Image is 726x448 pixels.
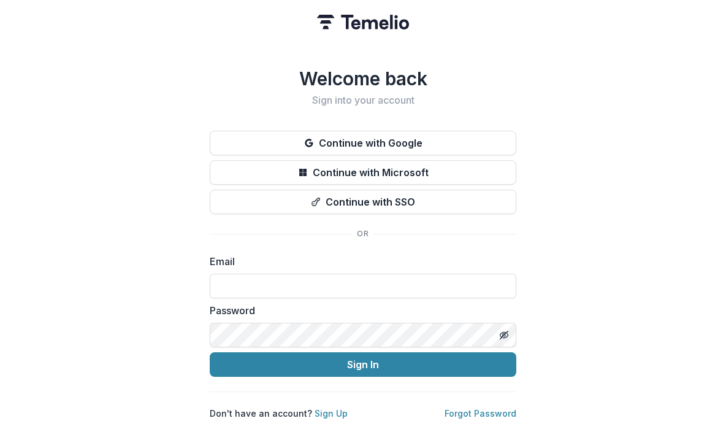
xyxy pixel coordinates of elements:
[210,95,516,106] h2: Sign into your account
[494,325,514,345] button: Toggle password visibility
[210,352,516,377] button: Sign In
[315,408,348,419] a: Sign Up
[317,15,409,29] img: Temelio
[445,408,516,419] a: Forgot Password
[210,254,509,269] label: Email
[210,190,516,214] button: Continue with SSO
[210,303,509,318] label: Password
[210,68,516,90] h1: Welcome back
[210,160,516,185] button: Continue with Microsoft
[210,131,516,155] button: Continue with Google
[210,407,348,420] p: Don't have an account?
